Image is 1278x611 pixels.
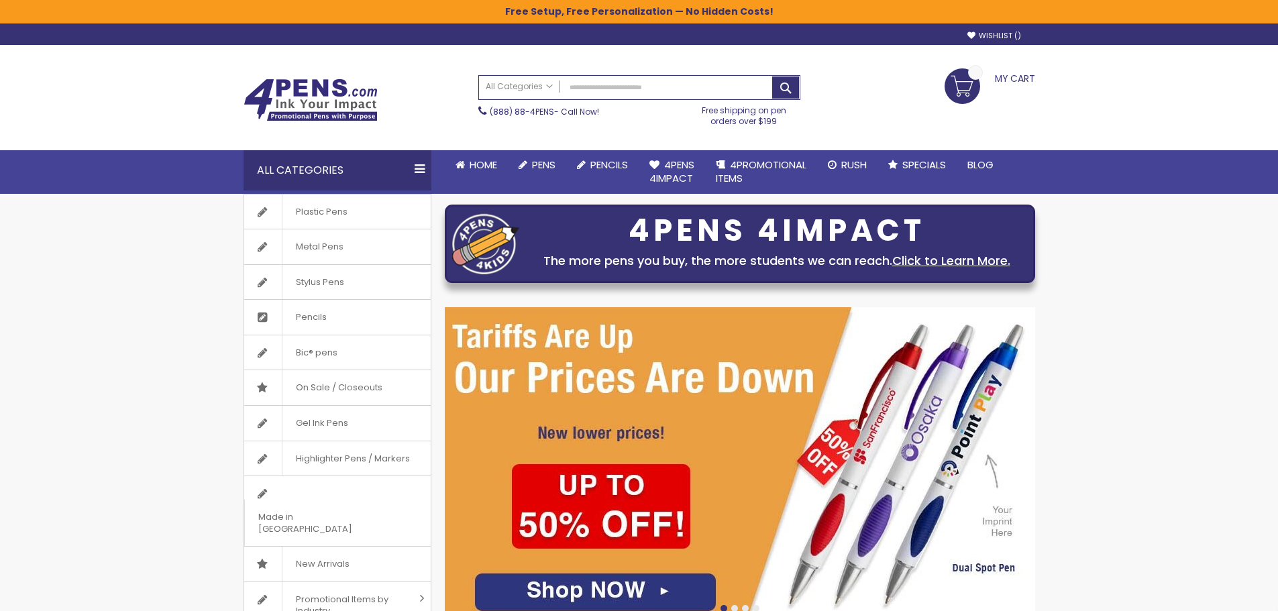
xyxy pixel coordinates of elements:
a: Pencils [566,150,639,180]
a: Pencils [244,300,431,335]
span: All Categories [486,81,553,92]
span: Pencils [590,158,628,172]
span: Highlighter Pens / Markers [282,441,423,476]
a: Made in [GEOGRAPHIC_DATA] [244,476,431,546]
a: On Sale / Closeouts [244,370,431,405]
a: Pens [508,150,566,180]
span: Home [470,158,497,172]
a: 4PROMOTIONALITEMS [705,150,817,194]
div: The more pens you buy, the more students we can reach. [526,252,1028,270]
a: Metal Pens [244,229,431,264]
span: Metal Pens [282,229,357,264]
span: Specials [902,158,946,172]
a: Gel Ink Pens [244,406,431,441]
a: Bic® pens [244,335,431,370]
div: Free shipping on pen orders over $199 [688,100,800,127]
div: 4PENS 4IMPACT [526,217,1028,245]
span: Pencils [282,300,340,335]
span: New Arrivals [282,547,363,581]
a: Click to Learn More. [892,252,1010,269]
a: Plastic Pens [244,195,431,229]
span: 4PROMOTIONAL ITEMS [716,158,806,185]
span: Pens [532,158,555,172]
img: four_pen_logo.png [452,213,519,274]
a: All Categories [479,76,560,98]
span: Rush [841,158,867,172]
a: Rush [817,150,877,180]
a: (888) 88-4PENS [490,106,554,117]
a: Wishlist [967,31,1021,41]
div: All Categories [244,150,431,190]
a: Highlighter Pens / Markers [244,441,431,476]
span: 4Pens 4impact [649,158,694,185]
img: 4Pens Custom Pens and Promotional Products [244,78,378,121]
span: Bic® pens [282,335,351,370]
span: - Call Now! [490,106,599,117]
a: Home [445,150,508,180]
span: Gel Ink Pens [282,406,362,441]
span: Blog [967,158,994,172]
a: Specials [877,150,957,180]
span: Made in [GEOGRAPHIC_DATA] [244,500,397,546]
span: Plastic Pens [282,195,361,229]
span: Stylus Pens [282,265,358,300]
span: On Sale / Closeouts [282,370,396,405]
a: New Arrivals [244,547,431,581]
a: 4Pens4impact [639,150,705,194]
a: Blog [957,150,1004,180]
a: Stylus Pens [244,265,431,300]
